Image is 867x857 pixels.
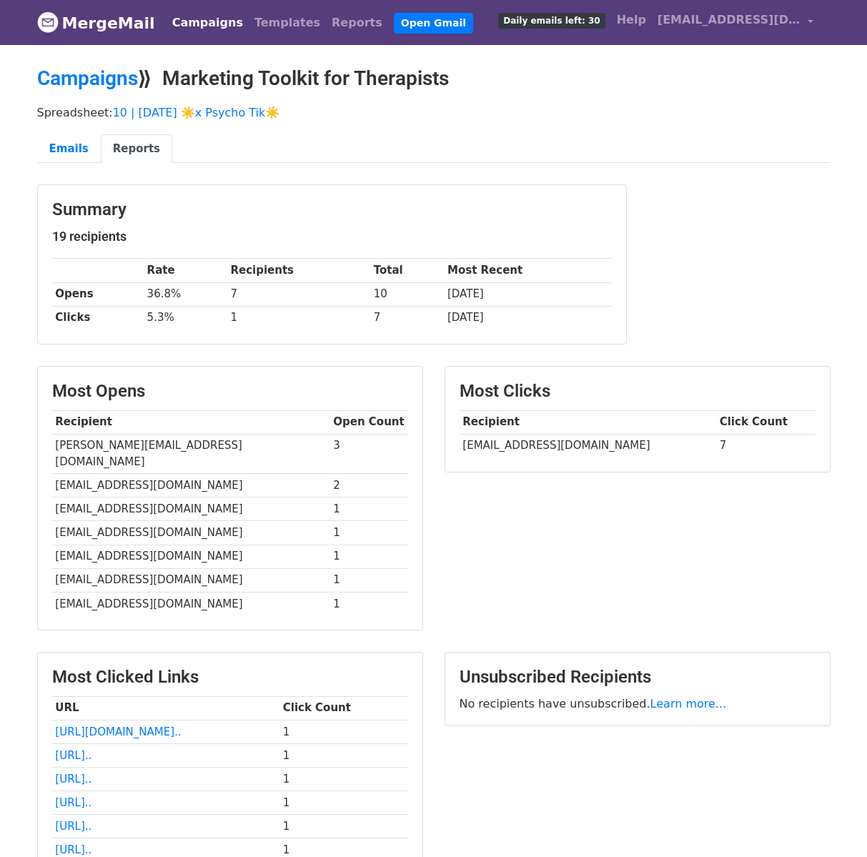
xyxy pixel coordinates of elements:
[52,545,330,568] td: [EMAIL_ADDRESS][DOMAIN_NAME]
[279,696,408,720] th: Click Count
[52,667,408,688] h3: Most Clicked Links
[37,66,831,91] h2: ⟫ Marketing Toolkit for Therapists
[611,6,652,34] a: Help
[444,259,611,282] th: Most Recent
[55,843,91,856] a: [URL]..
[460,381,816,402] h3: Most Clicks
[279,720,408,743] td: 1
[460,667,816,688] h3: Unsubscribed Recipients
[52,306,144,330] th: Clicks
[52,381,408,402] h3: Most Opens
[330,410,408,434] th: Open Count
[444,282,611,306] td: [DATE]
[716,434,816,457] td: 7
[167,9,249,37] a: Campaigns
[444,306,611,330] td: [DATE]
[55,820,91,833] a: [URL]..
[55,749,91,762] a: [URL]..
[37,11,59,33] img: MergeMail logo
[492,6,610,34] a: Daily emails left: 30
[113,106,280,119] a: 10 | [DATE] ☀️x Psycho Tik☀️
[52,521,330,545] td: [EMAIL_ADDRESS][DOMAIN_NAME]
[52,410,330,434] th: Recipient
[249,9,326,37] a: Templates
[37,8,155,38] a: MergeMail
[394,13,473,34] a: Open Gmail
[796,788,867,857] iframe: Chat Widget
[144,259,227,282] th: Rate
[330,545,408,568] td: 1
[279,743,408,767] td: 1
[52,497,330,521] td: [EMAIL_ADDRESS][DOMAIN_NAME]
[144,282,227,306] td: 36.8%
[460,410,716,434] th: Recipient
[370,282,444,306] td: 10
[101,134,172,164] a: Reports
[52,568,330,592] td: [EMAIL_ADDRESS][DOMAIN_NAME]
[460,696,816,711] p: No recipients have unsubscribed.
[716,410,816,434] th: Click Count
[37,66,138,90] a: Campaigns
[55,773,91,786] a: [URL]..
[326,9,388,37] a: Reports
[144,306,227,330] td: 5.3%
[650,697,727,710] a: Learn more...
[370,259,444,282] th: Total
[330,434,408,474] td: 3
[279,767,408,791] td: 1
[330,497,408,521] td: 1
[55,725,181,738] a: [URL][DOMAIN_NAME]..
[652,6,819,39] a: [EMAIL_ADDRESS][DOMAIN_NAME]
[330,592,408,615] td: 1
[37,134,101,164] a: Emails
[52,199,612,220] h3: Summary
[52,434,330,474] td: [PERSON_NAME][EMAIL_ADDRESS][DOMAIN_NAME]
[658,11,801,29] span: [EMAIL_ADDRESS][DOMAIN_NAME]
[227,282,370,306] td: 7
[370,306,444,330] td: 7
[37,105,831,120] p: Spreadsheet:
[330,521,408,545] td: 1
[279,791,408,814] td: 1
[227,259,370,282] th: Recipients
[279,815,408,838] td: 1
[330,474,408,497] td: 2
[498,13,605,29] span: Daily emails left: 30
[52,474,330,497] td: [EMAIL_ADDRESS][DOMAIN_NAME]
[52,282,144,306] th: Opens
[227,306,370,330] td: 1
[52,229,612,244] h5: 19 recipients
[52,592,330,615] td: [EMAIL_ADDRESS][DOMAIN_NAME]
[460,434,716,457] td: [EMAIL_ADDRESS][DOMAIN_NAME]
[330,568,408,592] td: 1
[52,696,279,720] th: URL
[55,796,91,809] a: [URL]..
